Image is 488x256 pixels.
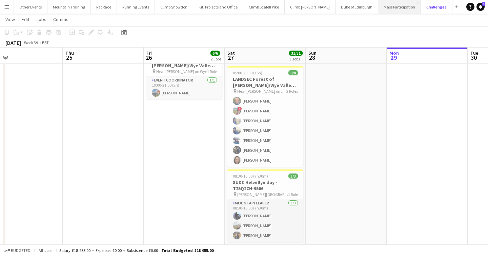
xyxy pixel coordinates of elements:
span: Sun [308,50,317,56]
button: Climb Scafell Pike [243,0,285,14]
span: Near [PERSON_NAME] on Wye [237,89,286,94]
span: 1 Role [288,192,298,197]
h3: LANDSEC Forest of [PERSON_NAME]/Wye Valley Challenge - S25Q2CH-9594 [227,76,303,88]
span: 30 [469,54,478,61]
button: Other Events [14,0,47,14]
button: Climb Snowdon [155,0,193,14]
a: 1 [476,3,485,11]
span: 28 [307,54,317,61]
span: 8/8 [288,70,298,75]
div: [DATE] [5,39,21,46]
span: 1 [482,2,485,6]
span: 05:00-20:00 (15h) [233,70,262,75]
button: Mountain Training [47,0,91,14]
span: 3/3 [288,173,298,179]
span: 08:30-16:00 (7h30m) [233,173,268,179]
app-job-card: 08:30-16:00 (7h30m)3/3SUDC Helvellyn day - T25Q2CH-9506 [PERSON_NAME][GEOGRAPHIC_DATA][PERSON_NAM... [227,169,303,242]
span: View [5,16,15,22]
span: Total Budgeted £18 955.00 [161,248,213,253]
button: Rat Race [91,0,117,14]
button: Kit, Projects and Office [193,0,243,14]
button: Budgeted [3,247,32,254]
span: 6/6 [210,51,220,56]
span: [PERSON_NAME][GEOGRAPHIC_DATA][PERSON_NAME] [237,192,288,197]
span: Mon [389,50,399,56]
span: Sat [227,50,235,56]
span: Budgeted [11,248,30,253]
app-card-role: Event Safety7/705:00-20:00 (15h)[PERSON_NAME]![PERSON_NAME][PERSON_NAME][PERSON_NAME][PERSON_NAME... [227,85,303,167]
h3: SUDC Helvellyn day - T25Q2CH-9506 [227,179,303,191]
app-job-card: 19:00-21:00 (2h)1/1LANDSEC Forest of [PERSON_NAME]/Wye Valley Challenge - S25Q2CH-9594 Near [PERS... [146,47,222,99]
span: 26 [145,54,152,61]
span: Comms [53,16,68,22]
span: 1 Role [207,69,217,74]
span: All jobs [37,248,54,253]
span: 25 [64,54,74,61]
span: Jobs [36,16,46,22]
div: Salary £18 955.00 + Expenses £0.00 + Subsistence £0.00 = [59,248,213,253]
a: Comms [50,15,71,24]
app-card-role: Mountain Leader3/308:30-16:00 (7h30m)[PERSON_NAME][PERSON_NAME][PERSON_NAME] [227,199,303,242]
span: Thu [65,50,74,56]
span: Tue [470,50,478,56]
app-job-card: 05:00-20:00 (15h)8/8LANDSEC Forest of [PERSON_NAME]/Wye Valley Challenge - S25Q2CH-9594 Near [PER... [227,66,303,167]
a: View [3,15,18,24]
span: Near [PERSON_NAME] on Wye [156,69,207,74]
div: 3 Jobs [289,56,302,61]
button: Climb [PERSON_NAME] [285,0,335,14]
span: ! [238,107,242,111]
app-card-role: Event Coordinator1/119:00-21:00 (2h)[PERSON_NAME] [146,76,222,99]
button: Running Events [117,0,155,14]
div: BST [42,40,49,45]
a: Jobs [34,15,49,24]
span: Edit [22,16,29,22]
button: Duke of Edinburgh [335,0,378,14]
span: Week 39 [22,40,39,45]
span: Fri [146,50,152,56]
span: 31/31 [289,51,303,56]
span: 2 Roles [286,89,298,94]
button: Challenges [421,0,452,14]
div: 2 Jobs [211,56,221,61]
button: Mass Participation [378,0,421,14]
span: 29 [388,54,399,61]
a: Edit [19,15,32,24]
span: 27 [226,54,235,61]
